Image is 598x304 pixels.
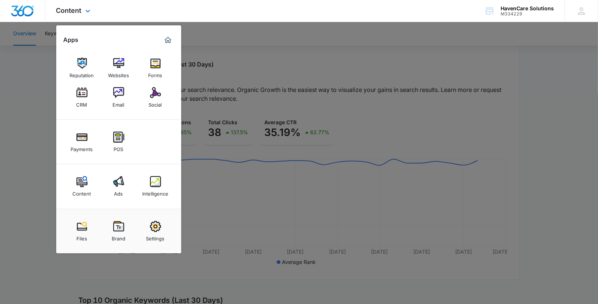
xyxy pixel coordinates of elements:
[108,69,129,78] div: Websites
[146,232,165,242] div: Settings
[105,128,133,156] a: POS
[142,54,169,82] a: Forms
[68,54,96,82] a: Reputation
[76,98,87,108] div: CRM
[70,69,94,78] div: Reputation
[68,172,96,200] a: Content
[105,83,133,111] a: Email
[162,34,174,46] a: Marketing 360® Dashboard
[501,11,554,17] div: account id
[113,98,125,108] div: Email
[105,217,133,245] a: Brand
[142,217,169,245] a: Settings
[71,143,93,152] div: Payments
[105,54,133,82] a: Websites
[68,128,96,156] a: Payments
[76,232,87,242] div: Files
[105,172,133,200] a: Ads
[114,143,123,152] div: POS
[73,187,91,197] div: Content
[114,187,123,197] div: Ads
[148,69,162,78] div: Forms
[68,83,96,111] a: CRM
[149,98,162,108] div: Social
[112,232,125,242] div: Brand
[68,217,96,245] a: Files
[142,187,168,197] div: Intelligence
[56,7,82,14] span: Content
[501,6,554,11] div: account name
[142,83,169,111] a: Social
[142,172,169,200] a: Intelligence
[64,36,79,43] h2: Apps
